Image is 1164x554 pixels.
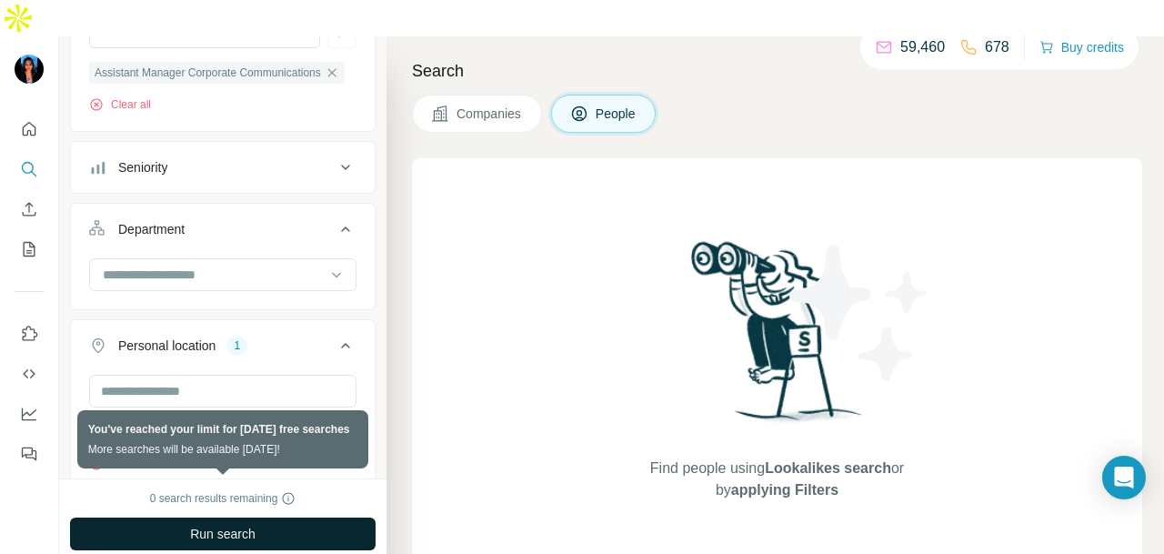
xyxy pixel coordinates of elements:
div: 1 [226,337,247,354]
div: Open Intercom Messenger [1102,456,1146,499]
img: Surfe Illustration - Woman searching with binoculars [683,237,872,439]
button: Enrich CSV [15,193,44,226]
span: Lookalikes search [765,460,891,476]
div: Department [118,220,185,238]
span: Find people using or by [631,458,922,501]
button: Dashboard [15,398,44,430]
button: Feedback [15,438,44,470]
button: Use Surfe API [15,358,44,390]
h4: Search [412,58,1142,84]
button: Seniority [71,146,375,189]
button: Clear all [89,96,151,113]
button: Run search [70,518,376,550]
p: 678 [985,36,1009,58]
button: Search [15,153,44,186]
span: Companies [457,105,523,123]
span: applying Filters [731,482,838,498]
span: Run search [190,525,256,543]
button: Personal location1 [71,324,375,375]
button: Use Surfe on LinkedIn [15,317,44,350]
span: People [596,105,637,123]
button: Clear all [89,456,151,472]
div: 0 search results remaining [150,490,296,507]
img: Surfe Illustration - Stars [778,231,941,395]
button: My lists [15,233,44,266]
img: Avatar [15,55,44,84]
button: Buy credits [1039,35,1124,60]
span: Assistant Manager Corporate Communications [95,65,321,81]
div: Personal location [118,337,216,355]
button: Quick start [15,113,44,146]
p: 59,460 [900,36,945,58]
span: [GEOGRAPHIC_DATA] [95,424,208,440]
button: Department [71,207,375,258]
div: Seniority [118,158,167,176]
